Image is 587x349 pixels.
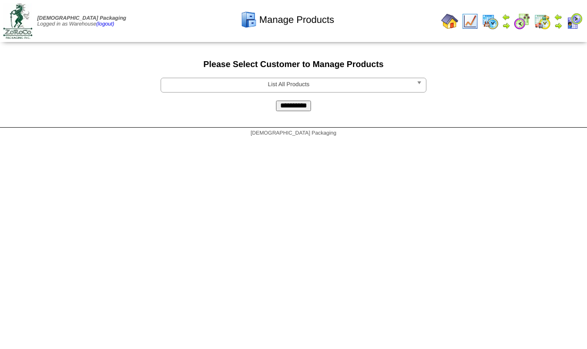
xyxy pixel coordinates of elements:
[534,13,551,30] img: calendarinout.gif
[37,15,126,27] span: Logged in as Warehouse
[554,13,563,21] img: arrowleft.gif
[96,21,114,27] a: (logout)
[204,60,384,69] span: Please Select Customer to Manage Products
[502,13,510,21] img: arrowleft.gif
[482,13,499,30] img: calendarprod.gif
[37,15,126,21] span: [DEMOGRAPHIC_DATA] Packaging
[259,14,334,26] span: Manage Products
[462,13,479,30] img: line_graph.gif
[554,21,563,30] img: arrowright.gif
[502,21,510,30] img: arrowright.gif
[165,78,412,91] span: List All Products
[514,13,531,30] img: calendarblend.gif
[250,130,336,136] span: [DEMOGRAPHIC_DATA] Packaging
[3,3,32,39] img: zoroco-logo-small.webp
[566,13,583,30] img: calendarcustomer.gif
[240,11,257,28] img: cabinet.gif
